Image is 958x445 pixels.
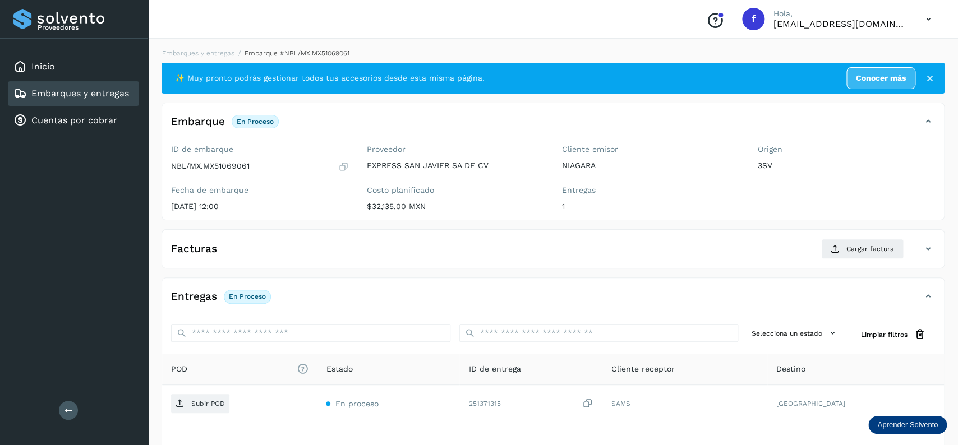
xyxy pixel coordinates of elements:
p: NBL/MX.MX51069061 [171,161,250,171]
p: Subir POD [191,400,225,407]
a: Embarques y entregas [31,88,129,99]
a: Inicio [31,61,55,72]
p: Proveedores [38,24,135,31]
p: 3SV [758,161,936,170]
span: En proceso [335,399,378,408]
a: Conocer más [846,67,915,89]
h4: Embarque [171,115,225,128]
p: NIAGARA [562,161,740,170]
p: Hola, [773,9,908,18]
h4: Facturas [171,243,217,256]
p: 1 [562,202,740,211]
p: EXPRESS SAN JAVIER SA DE CV [367,161,545,170]
span: ID de entrega [468,363,521,375]
p: facturacion@expresssanjavier.com [773,18,908,29]
div: Aprender Solvento [868,416,947,434]
nav: breadcrumb [162,48,945,58]
div: EmbarqueEn proceso [162,112,944,140]
span: Embarque #NBL/MX.MX51069061 [245,49,349,57]
span: Cargar factura [846,244,894,254]
label: Origen [758,145,936,154]
a: Embarques y entregas [162,49,234,57]
label: Cliente emisor [562,145,740,154]
div: Inicio [8,54,139,79]
a: Cuentas por cobrar [31,115,117,126]
div: FacturasCargar factura [162,239,944,268]
div: EntregasEn proceso [162,287,944,315]
span: Cliente receptor [611,363,674,375]
button: Selecciona un estado [747,324,843,342]
label: Proveedor [367,145,545,154]
p: En proceso [229,293,266,300]
p: Aprender Solvento [877,420,938,429]
label: Costo planificado [367,186,545,195]
p: [DATE] 12:00 [171,202,349,211]
label: Entregas [562,186,740,195]
span: POD [171,363,308,375]
span: Estado [326,363,352,375]
button: Cargar factura [821,239,904,259]
label: ID de embarque [171,145,349,154]
label: Fecha de embarque [171,186,349,195]
button: Subir POD [171,394,229,413]
span: Limpiar filtros [861,330,908,340]
span: Destino [776,363,805,375]
button: Limpiar filtros [852,324,935,345]
p: En proceso [237,118,274,126]
p: $32,135.00 MXN [367,202,545,211]
div: 251371315 [468,398,593,410]
div: Cuentas por cobrar [8,108,139,133]
td: [GEOGRAPHIC_DATA] [767,385,944,422]
div: Embarques y entregas [8,81,139,106]
td: SAMS [602,385,767,422]
h4: Entregas [171,290,217,303]
span: ✨ Muy pronto podrás gestionar todos tus accesorios desde esta misma página. [175,72,485,84]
